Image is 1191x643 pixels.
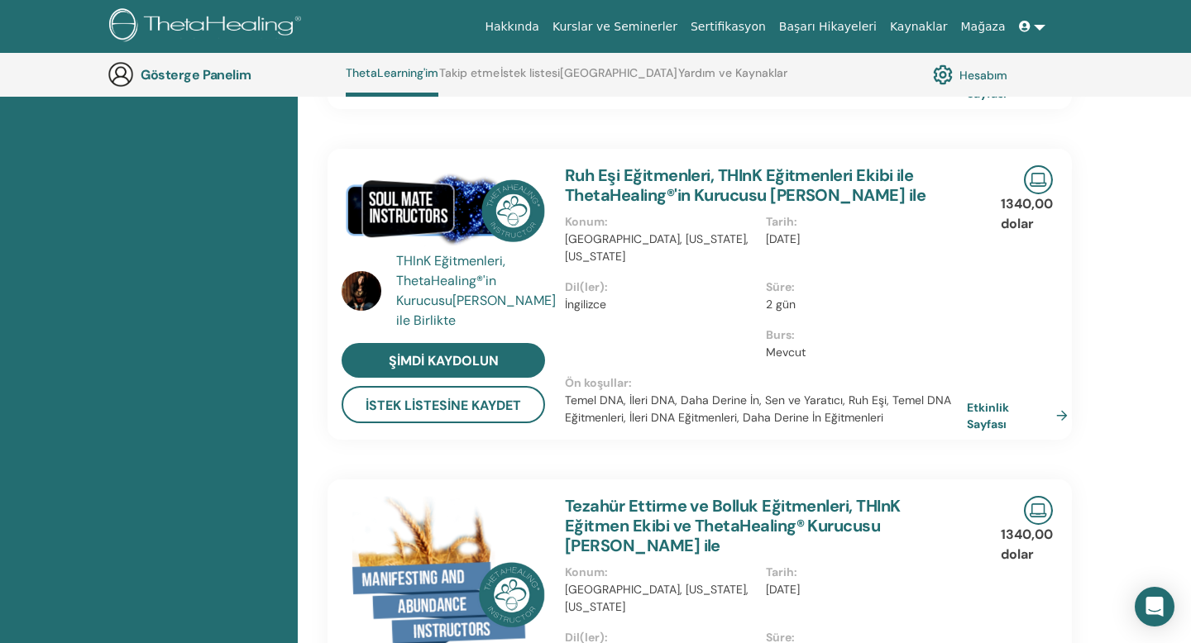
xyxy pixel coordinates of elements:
[565,214,605,229] font: Konum
[933,60,1007,88] a: Hesabım
[342,271,381,311] img: default.jpg
[772,12,883,42] a: Başarı Hikayeleri
[565,495,901,556] a: Tezahür Ettirme ve Bolluk Eğitmenleri, THInK Eğitmen Ekibi ve ThetaHealing® Kurucusu [PERSON_NAME...
[1135,587,1174,626] div: Intercom Messenger'ı açın
[478,12,546,42] a: Hakkında
[560,65,677,80] font: [GEOGRAPHIC_DATA]
[500,66,560,93] a: İstek listesi
[346,66,438,97] a: ThetaLearning'im
[108,61,134,88] img: generic-user-icon.jpg
[967,399,1074,431] a: Etkinlik Sayfası
[141,66,251,83] font: Gösterge Panelim
[565,231,749,264] font: [GEOGRAPHIC_DATA], [US_STATE], [US_STATE]
[933,60,953,88] img: cog.svg
[485,20,539,33] font: Hakkında
[959,68,1007,83] font: Hesabım
[396,251,549,331] a: THInK Eğitmenleri, ThetaHealing®'in Kurucusu[PERSON_NAME] ile Birlikte
[1001,526,1053,563] font: 1340,00 dolar
[792,327,795,342] font: :
[678,66,787,93] a: Yardım ve Kaynaklar
[954,12,1012,42] a: Mağaza
[766,345,806,360] font: Mevcut
[342,165,545,256] img: Ruh Eşi Eğitmenleri
[794,564,797,579] font: :
[565,564,605,579] font: Konum
[552,20,677,33] font: Kurslar ve Seminerler
[396,292,556,329] font: [PERSON_NAME] ile Birlikte
[883,12,954,42] a: Kaynaklar
[342,386,545,422] button: istek listesine kaydet
[766,279,792,294] font: Süre
[439,65,500,80] font: Takip etme
[565,164,926,206] a: Ruh Eşi Eğitmenleri, THInK Eğitmenleri Ekibi ile ThetaHealing®'in Kurucusu [PERSON_NAME] ile
[389,352,499,369] font: şimdi kaydolun
[691,20,766,33] font: Sertifikasyon
[565,297,606,312] font: İngilizce
[605,214,608,229] font: :
[546,12,684,42] a: Kurslar ve Seminerler
[766,582,800,597] font: [DATE]
[565,582,749,614] font: [GEOGRAPHIC_DATA], [US_STATE], [US_STATE]
[779,20,877,33] font: Başarı Hikayeleri
[766,327,792,342] font: Burs
[678,65,787,80] font: Yardım ve Kaynaklar
[766,564,794,579] font: Tarih
[967,401,1009,431] font: Etkinlik Sayfası
[1001,195,1053,232] font: 1340,00 dolar
[565,279,605,294] font: Dil(ler)
[565,375,629,390] font: Ön koşullar
[605,279,608,294] font: :
[565,393,951,425] font: Temel DNA, İleri DNA, Daha Derine İn, Sen ve Yaratıcı, Ruh Eşi, Temel DNA Eğitmenleri, İleri DNA ...
[342,343,545,378] a: şimdi kaydolun
[629,375,632,390] font: :
[960,20,1005,33] font: Mağaza
[346,65,438,80] font: ThetaLearning'im
[560,66,677,93] a: [GEOGRAPHIC_DATA]
[500,65,560,80] font: İstek listesi
[792,279,795,294] font: :
[684,12,772,42] a: Sertifikasyon
[109,8,307,45] img: logo.png
[1024,496,1053,525] img: Canlı Çevrimiçi Seminer
[794,214,797,229] font: :
[605,564,608,579] font: :
[396,252,505,309] font: THInK Eğitmenleri, ThetaHealing®'in Kurucusu
[439,66,500,93] a: Takip etme
[890,20,948,33] font: Kaynaklar
[766,231,800,246] font: [DATE]
[1024,165,1053,194] img: Canlı Çevrimiçi Seminer
[366,398,521,415] font: istek listesine kaydet
[766,297,796,312] font: 2 gün
[766,214,794,229] font: Tarih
